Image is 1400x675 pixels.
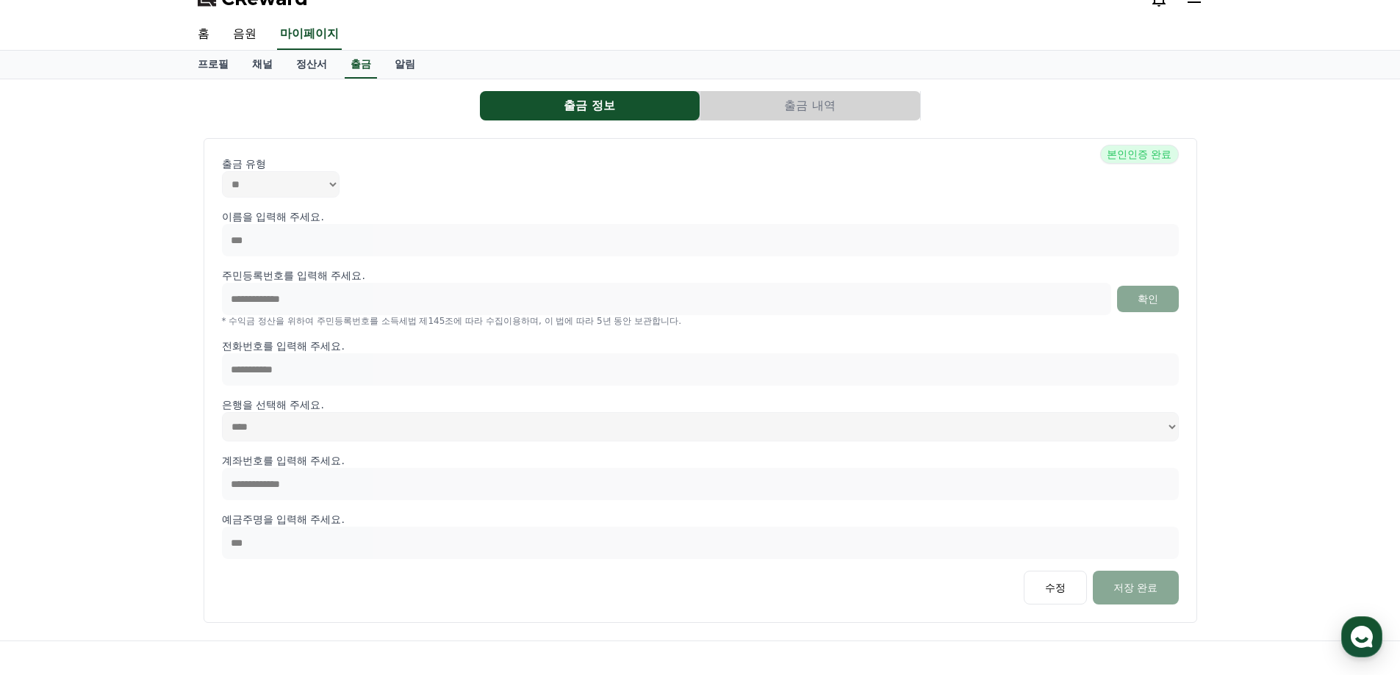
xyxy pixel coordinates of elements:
[1024,571,1087,604] button: 수정
[284,51,339,79] a: 정산서
[221,19,268,50] a: 음원
[190,466,282,502] a: 설정
[240,51,284,79] a: 채널
[700,91,920,120] button: 출금 내역
[1100,145,1178,164] span: 본인인증 완료
[186,51,240,79] a: 프로필
[222,209,1179,224] p: 이름을 입력해 주세요.
[1117,286,1179,312] button: 확인
[383,51,427,79] a: 알림
[227,488,245,499] span: 설정
[222,156,1179,171] p: 출금 유형
[222,315,1179,327] p: * 수익금 정산을 위하여 주민등록번호를 소득세법 제145조에 따라 수집이용하며, 이 법에 따라 5년 동안 보관합니다.
[222,453,1179,468] p: 계좌번호를 입력해 주세요.
[134,488,152,500] span: 대화
[222,268,365,283] p: 주민등록번호를 입력해 주세요.
[277,19,342,50] a: 마이페이지
[186,19,221,50] a: 홈
[222,512,1179,527] p: 예금주명을 입력해 주세요.
[1093,571,1178,604] button: 저장 완료
[97,466,190,502] a: 대화
[700,91,921,120] a: 출금 내역
[480,91,700,120] button: 출금 정보
[46,488,55,499] span: 홈
[4,466,97,502] a: 홈
[222,397,1179,412] p: 은행을 선택해 주세요.
[345,51,377,79] a: 출금
[222,339,1179,353] p: 전화번호를 입력해 주세요.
